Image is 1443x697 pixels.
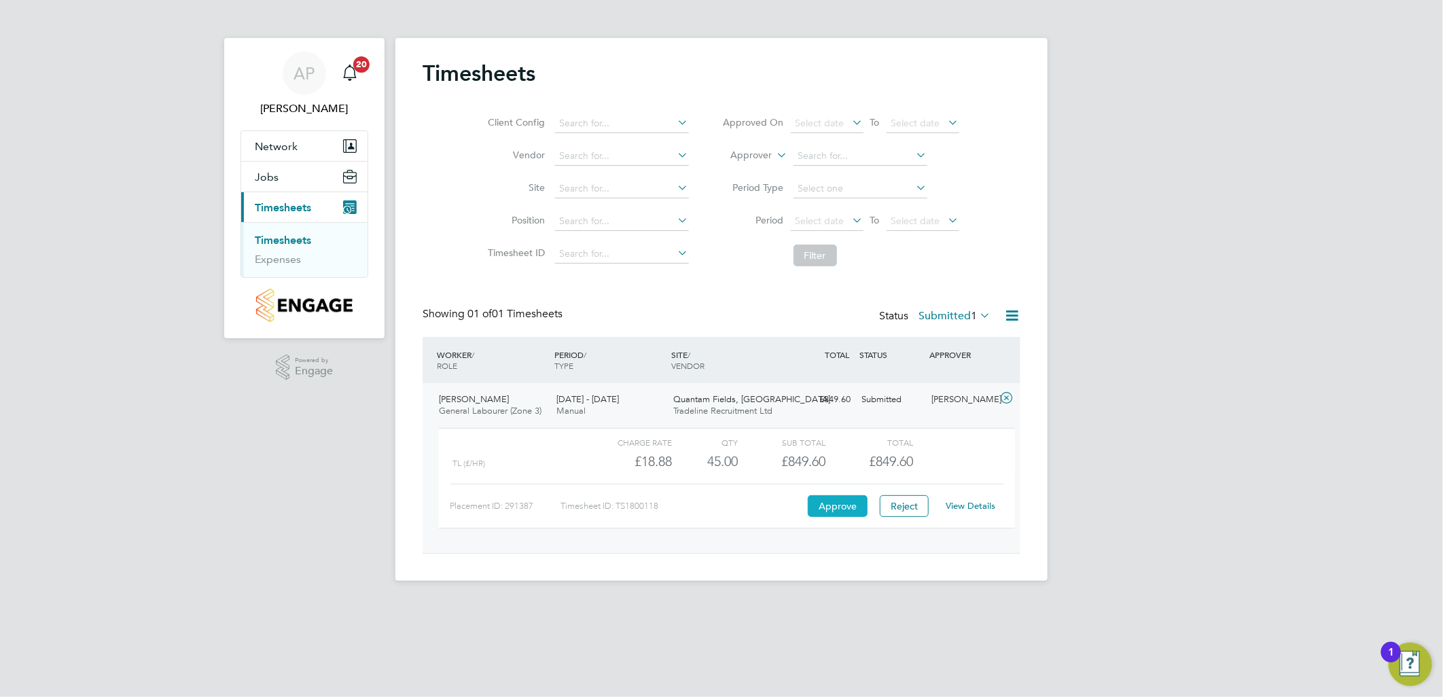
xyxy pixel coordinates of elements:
[674,405,773,416] span: Tradeline Recruitment Ltd
[866,113,884,131] span: To
[551,342,669,378] div: PERIOD
[556,393,619,405] span: [DATE] - [DATE]
[437,360,457,371] span: ROLE
[556,405,586,416] span: Manual
[723,214,784,226] label: Period
[971,309,977,323] span: 1
[584,434,672,450] div: Charge rate
[584,349,586,360] span: /
[794,245,837,266] button: Filter
[484,149,546,161] label: Vendor
[794,179,927,198] input: Select one
[353,56,370,73] span: 20
[484,214,546,226] label: Position
[467,307,563,321] span: 01 Timesheets
[946,500,996,512] a: View Details
[927,389,997,411] div: [PERSON_NAME]
[255,140,298,153] span: Network
[555,114,689,133] input: Search for...
[1388,652,1394,670] div: 1
[554,360,573,371] span: TYPE
[241,192,368,222] button: Timesheets
[471,349,474,360] span: /
[856,389,927,411] div: Submitted
[295,365,333,377] span: Engage
[825,349,849,360] span: TOTAL
[711,149,772,162] label: Approver
[295,355,333,366] span: Powered by
[255,171,279,183] span: Jobs
[672,360,705,371] span: VENDOR
[723,181,784,194] label: Period Type
[870,453,914,469] span: £849.60
[738,450,825,473] div: £849.60
[825,434,913,450] div: Total
[241,131,368,161] button: Network
[1389,643,1432,686] button: Open Resource Center, 1 new notification
[467,307,492,321] span: 01 of
[688,349,691,360] span: /
[484,181,546,194] label: Site
[255,234,311,247] a: Timesheets
[450,495,560,517] div: Placement ID: 291387
[439,393,509,405] span: [PERSON_NAME]
[672,450,738,473] div: 45.00
[439,405,541,416] span: General Labourer (Zone 3)
[555,147,689,166] input: Search for...
[794,147,927,166] input: Search for...
[255,201,311,214] span: Timesheets
[241,222,368,277] div: Timesheets
[555,179,689,198] input: Search for...
[738,434,825,450] div: Sub Total
[669,342,786,378] div: SITE
[891,117,940,129] span: Select date
[785,389,856,411] div: £849.60
[433,342,551,378] div: WORKER
[891,215,940,227] span: Select date
[484,116,546,128] label: Client Config
[796,117,844,129] span: Select date
[240,289,368,322] a: Go to home page
[880,495,929,517] button: Reject
[856,342,927,367] div: STATUS
[276,355,334,380] a: Powered byEngage
[927,342,997,367] div: APPROVER
[255,253,301,266] a: Expenses
[560,495,804,517] div: Timesheet ID: TS1800118
[224,38,385,338] nav: Main navigation
[584,450,672,473] div: £18.88
[555,212,689,231] input: Search for...
[423,60,535,87] h2: Timesheets
[240,101,368,117] span: Andy Pearce
[723,116,784,128] label: Approved On
[256,289,352,322] img: countryside-properties-logo-retina.png
[674,393,831,405] span: Quantam Fields, [GEOGRAPHIC_DATA]
[879,307,993,326] div: Status
[484,247,546,259] label: Timesheet ID
[336,52,363,95] a: 20
[672,434,738,450] div: QTY
[866,211,884,229] span: To
[423,307,565,321] div: Showing
[294,65,315,82] span: AP
[241,162,368,192] button: Jobs
[240,52,368,117] a: AP[PERSON_NAME]
[555,245,689,264] input: Search for...
[808,495,868,517] button: Approve
[919,309,991,323] label: Submitted
[796,215,844,227] span: Select date
[452,459,485,468] span: TL (£/HR)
